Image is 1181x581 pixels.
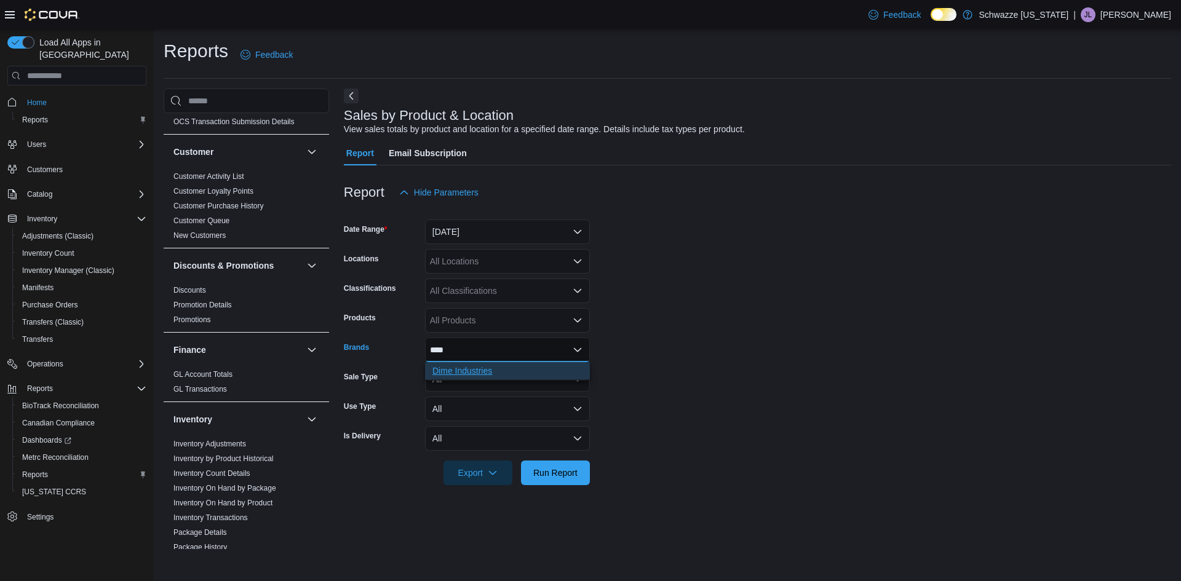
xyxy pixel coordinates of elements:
span: Dashboards [22,435,71,445]
span: Promotion Details [173,300,232,310]
button: Customer [173,146,302,158]
a: Transfers [17,332,58,347]
div: Justin Lovely [1081,7,1096,22]
button: Finance [304,342,319,357]
label: Brands [344,342,369,352]
button: Catalog [22,187,57,202]
span: Dime Industries [432,365,583,377]
button: Home [2,93,151,111]
span: Customers [22,162,146,177]
button: Discounts & Promotions [304,258,319,273]
h3: Discounts & Promotions [173,259,274,272]
a: Canadian Compliance [17,416,100,430]
span: Users [27,140,46,149]
a: Inventory Count Details [173,469,250,478]
div: Customer [164,169,329,248]
span: Transfers [22,334,53,344]
a: Feedback [864,2,926,27]
label: Use Type [344,401,376,411]
a: Inventory Transactions [173,513,248,522]
h1: Reports [164,39,228,63]
span: Inventory Count [17,246,146,261]
p: [PERSON_NAME] [1100,7,1171,22]
img: Cova [25,9,79,21]
span: Inventory [22,211,146,226]
button: BioTrack Reconciliation [12,397,151,414]
span: Transfers [17,332,146,347]
a: Adjustments (Classic) [17,229,98,243]
button: Inventory Manager (Classic) [12,262,151,279]
a: Package History [173,543,227,551]
span: OCS Transaction Submission Details [173,117,295,127]
span: Hide Parameters [414,186,479,199]
a: Inventory On Hand by Product [173,499,272,507]
span: Washington CCRS [17,484,146,499]
a: Purchase Orders [17,298,83,312]
span: Inventory by Product Historical [173,454,274,464]
a: Package Details [173,528,227,537]
button: Inventory Count [12,245,151,262]
button: Inventory [173,413,302,425]
nav: Complex example [7,88,146,558]
a: Inventory Adjustments [173,440,246,448]
span: Dashboards [17,433,146,448]
span: Catalog [27,189,52,199]
span: Canadian Compliance [17,416,146,430]
a: Home [22,95,52,110]
a: Manifests [17,280,58,295]
button: All [425,426,590,451]
button: Open list of options [573,315,583,325]
button: Finance [173,344,302,356]
button: Operations [2,355,151,373]
span: Reports [17,467,146,482]
a: Reports [17,467,53,482]
span: Metrc Reconciliation [17,450,146,465]
p: | [1073,7,1076,22]
button: Close list of options [573,345,583,355]
button: Dime Industries [425,362,590,380]
button: All [425,397,590,421]
button: Canadian Compliance [12,414,151,432]
span: Inventory Manager (Classic) [22,266,114,275]
span: Transfers (Classic) [17,315,146,330]
button: Reports [22,381,58,396]
span: GL Transactions [173,384,227,394]
span: JL [1084,7,1092,22]
span: Email Subscription [389,141,467,165]
span: Inventory Manager (Classic) [17,263,146,278]
a: New Customers [173,231,226,240]
span: Export [451,460,505,485]
div: View sales totals by product and location for a specified date range. Details include tax types p... [344,123,745,136]
a: Promotion Details [173,301,232,309]
a: GL Account Totals [173,370,233,379]
button: Transfers [12,331,151,348]
button: Transfers (Classic) [12,314,151,331]
a: Customer Activity List [173,172,244,181]
button: Reports [12,466,151,483]
span: Manifests [22,283,54,293]
span: Inventory Count [22,248,74,258]
span: Metrc Reconciliation [22,453,89,462]
a: Settings [22,510,58,524]
div: Discounts & Promotions [164,283,329,332]
span: Inventory On Hand by Product [173,498,272,508]
span: Home [22,94,146,109]
label: Date Range [344,224,388,234]
label: Sale Type [344,372,378,382]
a: Customer Queue [173,216,229,225]
h3: Finance [173,344,206,356]
span: Manifests [17,280,146,295]
button: Run Report [521,460,590,485]
a: Inventory Manager (Classic) [17,263,119,278]
a: Promotions [173,315,211,324]
span: Operations [22,357,146,371]
label: Is Delivery [344,431,381,441]
a: Reports [17,113,53,127]
a: [US_STATE] CCRS [17,484,91,499]
span: Adjustments (Classic) [17,229,146,243]
span: Feedback [883,9,921,21]
a: GL Transactions [173,385,227,393]
button: Customer [304,144,319,159]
